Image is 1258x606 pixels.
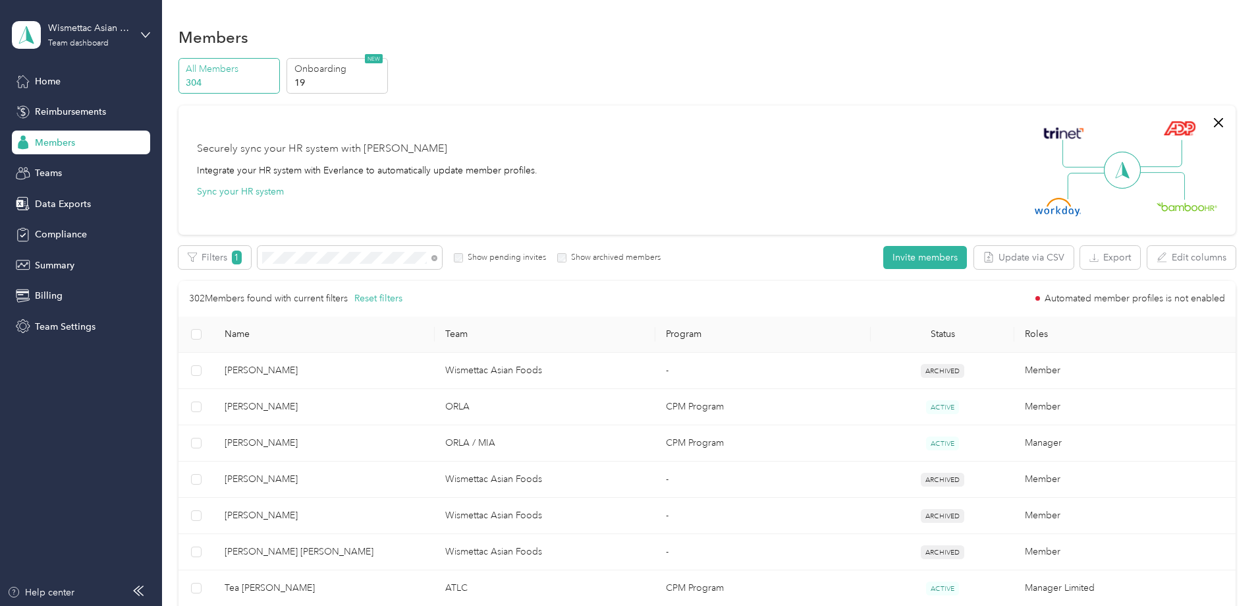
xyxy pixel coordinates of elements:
button: Reset filters [354,291,402,306]
span: 1 [232,251,242,264]
td: ORLA / MIA [435,425,655,462]
p: 19 [294,76,384,90]
img: ADP [1163,121,1195,136]
td: - [655,534,871,570]
iframe: Everlance-gr Chat Button Frame [1184,532,1258,606]
span: Teams [35,166,62,180]
span: ARCHIVED [921,509,964,523]
div: Wismettac Asian Foods [48,21,130,35]
button: Edit columns [1147,246,1236,269]
div: Securely sync your HR system with [PERSON_NAME] [197,141,447,157]
span: ACTIVE [926,437,959,450]
td: Haruyuki Kohase [214,425,435,462]
span: Reimbursements [35,105,106,119]
span: Summary [35,258,74,272]
span: ARCHIVED [921,545,964,559]
td: Yingnan Zhu [214,462,435,498]
td: Member [1014,498,1235,534]
td: Wismettac Asian Foods [435,498,655,534]
img: Trinet [1041,124,1087,142]
span: Compliance [35,227,87,241]
th: Team [435,317,655,353]
span: NEW [365,54,383,63]
img: BambooHR [1157,202,1217,211]
td: - [655,353,871,389]
span: [PERSON_NAME] [225,400,424,414]
td: Member [1014,534,1235,570]
td: Member [1014,353,1235,389]
th: Status [871,317,1014,353]
button: Export [1080,246,1140,269]
td: - [655,462,871,498]
span: ACTIVE [926,400,959,414]
th: Program [655,317,871,353]
td: Wismettac Asian Foods [435,462,655,498]
span: Name [225,328,424,340]
p: 304 [186,76,275,90]
span: ARCHIVED [921,473,964,487]
td: - [655,498,871,534]
td: Sachiko Zhang [214,389,435,425]
p: Onboarding [294,62,384,76]
div: Team dashboard [48,40,109,47]
img: Line Right Up [1136,140,1182,167]
td: Wismettac Asian Foods [435,534,655,570]
td: Wismettac Asian Foods [435,353,655,389]
td: ORLA [435,389,655,425]
span: Members [35,136,75,150]
button: Filters1 [178,246,251,269]
span: Automated member profiles is not enabled [1045,294,1225,303]
span: ARCHIVED [921,364,964,378]
span: Billing [35,289,63,303]
span: Home [35,75,61,88]
img: Workday [1035,198,1081,216]
span: ACTIVE [926,582,959,595]
span: Team Settings [35,320,96,334]
td: John Kim [214,498,435,534]
td: CPM Program [655,425,871,462]
th: Name [214,317,435,353]
td: Manager [1014,425,1235,462]
img: Line Left Up [1062,140,1108,168]
td: Member [1014,389,1235,425]
p: 302 Members found with current filters [189,291,348,306]
button: Update via CSV [974,246,1074,269]
img: Line Left Down [1067,172,1113,199]
span: [PERSON_NAME] [225,436,424,450]
th: Roles [1014,317,1235,353]
p: All Members [186,62,275,76]
td: CPM Program [655,389,871,425]
button: Help center [7,586,74,599]
span: Data Exports [35,197,91,211]
label: Show pending invites [463,252,546,264]
td: Chio Daniel Ng [214,534,435,570]
span: [PERSON_NAME] [PERSON_NAME] [225,545,424,559]
td: Member [1014,462,1235,498]
span: Tea [PERSON_NAME] [225,581,424,595]
label: Show archived members [566,252,661,264]
td: Wanlong Yu [214,353,435,389]
h1: Members [178,30,248,44]
div: Integrate your HR system with Everlance to automatically update member profiles. [197,164,537,177]
span: [PERSON_NAME] [225,508,424,523]
button: Sync your HR system [197,185,284,198]
span: [PERSON_NAME] [225,472,424,487]
img: Line Right Down [1139,172,1185,200]
span: [PERSON_NAME] [225,363,424,378]
button: Invite members [883,246,967,269]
